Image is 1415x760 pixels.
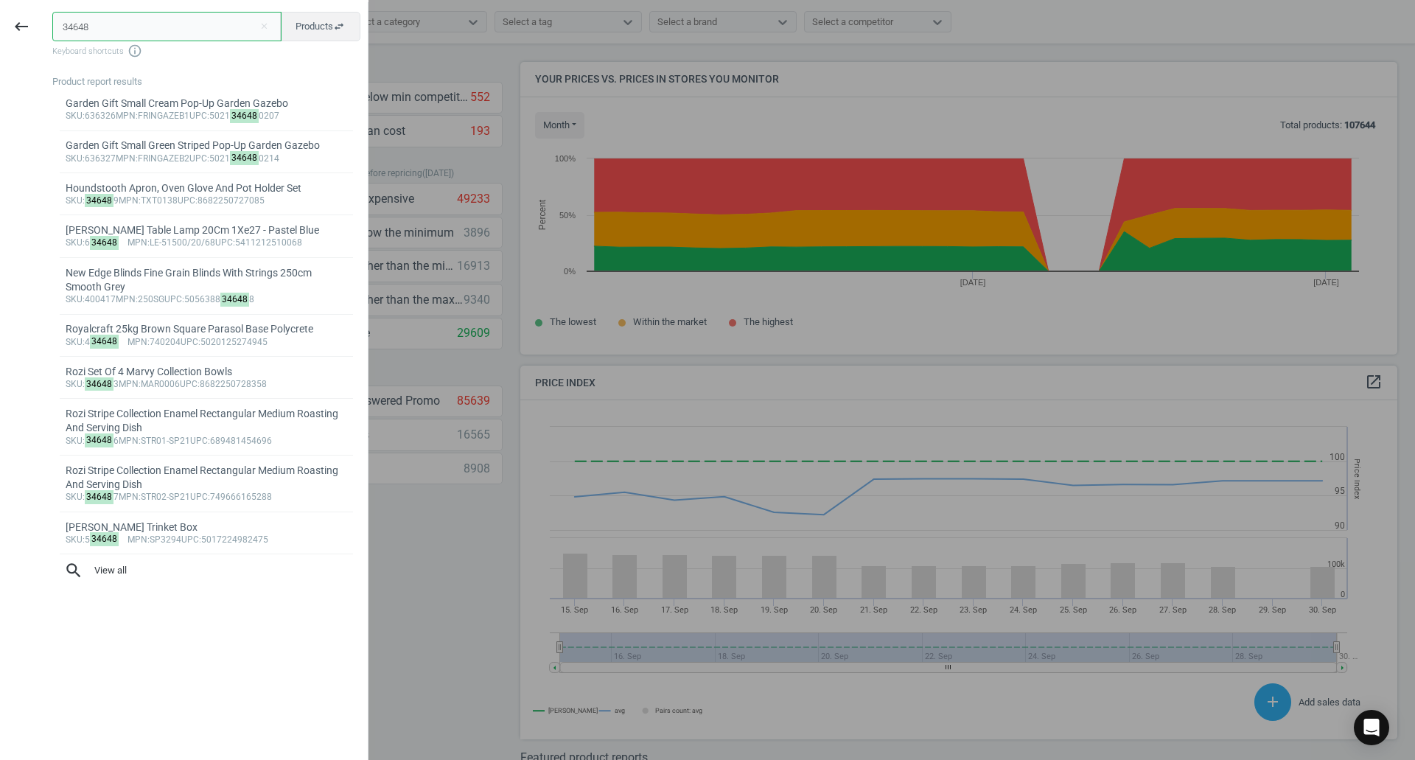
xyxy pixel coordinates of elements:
div: Rozi Stripe Collection Enamel Rectangular Medium Roasting And Serving Dish [66,464,348,492]
span: upc [189,153,207,164]
div: : 3 :MAR0006 :8682250728358 [66,379,348,391]
span: mpn [127,237,147,248]
div: :636326 :FRINGAZEB1 :5021 0207 [66,111,348,122]
span: sku [66,111,83,121]
input: Enter the SKU or product name [52,12,282,41]
i: swap_horiz [333,21,345,32]
span: sku [66,153,83,164]
button: searchView all [52,554,360,587]
mark: 34648 [85,433,114,447]
span: Products [296,20,345,33]
span: mpn [127,337,147,347]
span: mpn [116,111,136,121]
span: mpn [119,492,139,502]
span: sku [66,379,83,389]
button: Productsswap_horiz [280,12,360,41]
div: : 7 :STR02-SP21 :749666165288 [66,492,348,503]
span: upc [215,237,233,248]
span: sku [66,195,83,206]
span: upc [181,337,198,347]
div: :5 :SP3294 :5017224982475 [66,534,348,546]
div: Garden Gift Small Green Striped Pop-Up Garden Gazebo [66,139,348,153]
div: :400417 :250SG :5056388 8 [66,294,348,306]
div: Garden Gift Small Cream Pop-Up Garden Gazebo [66,97,348,111]
span: mpn [116,294,136,304]
i: search [64,561,83,580]
mark: 34648 [85,194,114,208]
mark: 34648 [220,293,250,307]
mark: 34648 [230,151,259,165]
div: Houndstooth Apron, Oven Glove And Pot Holder Set [66,181,348,195]
div: New Edge Blinds Fine Grain Blinds With Strings 250cm Smooth Grey [66,266,348,295]
div: :4 :740204 :5020125274945 [66,337,348,349]
div: Product report results [52,75,368,88]
div: [PERSON_NAME] Trinket Box [66,520,348,534]
div: : 9 :TXT0138 :8682250727085 [66,195,348,207]
span: View all [64,561,349,580]
span: sku [66,237,83,248]
span: sku [66,492,83,502]
span: sku [66,534,83,545]
span: mpn [119,195,139,206]
span: sku [66,436,83,446]
div: :636327 :FRINGAZEB2 :5021 0214 [66,153,348,165]
span: mpn [116,153,136,164]
button: Close [253,20,275,33]
span: upc [189,111,207,121]
mark: 34648 [85,490,114,504]
span: upc [181,534,199,545]
i: info_outline [127,43,142,58]
mark: 34648 [230,109,259,123]
span: upc [190,436,208,446]
mark: 34648 [90,236,119,250]
span: upc [180,379,198,389]
span: upc [164,294,182,304]
i: keyboard_backspace [13,18,30,35]
div: :6 :LE-51500/20/68 :5411212510068 [66,237,348,249]
span: upc [178,195,195,206]
span: sku [66,294,83,304]
div: Open Intercom Messenger [1354,710,1389,745]
span: mpn [119,379,139,389]
mark: 34648 [90,335,119,349]
div: Rozi Stripe Collection Enamel Rectangular Medium Roasting And Serving Dish [66,407,348,436]
span: mpn [127,534,147,545]
span: Keyboard shortcuts [52,43,360,58]
span: mpn [119,436,139,446]
div: Rozi Set Of 4 Marvy Collection Bowls [66,365,348,379]
div: Royalcraft 25kg Brown Square Parasol Base Polycrete [66,322,348,336]
span: sku [66,337,83,347]
mark: 34648 [85,377,114,391]
div: [PERSON_NAME] Table Lamp 20Cm 1Xe27 - Pastel Blue [66,223,348,237]
span: upc [190,492,208,502]
div: : 6 :STR01-SP21 :689481454696 [66,436,348,447]
button: keyboard_backspace [4,10,38,44]
mark: 34648 [90,532,119,546]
